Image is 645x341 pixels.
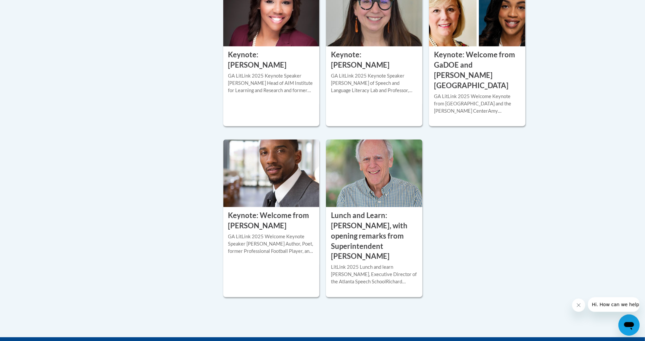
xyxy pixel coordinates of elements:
span: Hi. How can we help? [4,5,54,10]
img: Course Logo [223,140,320,207]
h3: Keynote: Welcome from [PERSON_NAME] [228,210,315,231]
div: LitLink 2025 Lunch and learn [PERSON_NAME], Executive Director of the Atlanta Speech SchoolRichar... [331,263,417,285]
iframe: Close message [572,299,585,312]
div: GA LitLink 2025 Welcome Keynote from [GEOGRAPHIC_DATA] and the [PERSON_NAME] CenterAmy [PERSON_NA... [434,93,520,115]
iframe: Button to launch messaging window [618,314,640,336]
a: Course Logo Keynote: Welcome from [PERSON_NAME]GA LitLink 2025 Welcome Keynote Speaker [PERSON_NA... [223,140,320,297]
iframe: Message from company [588,297,640,312]
div: GA LitLink 2025 Keynote Speaker [PERSON_NAME] of Speech and Language Literacy Lab and Professor, ... [331,72,417,94]
h3: Keynote: [PERSON_NAME] [228,50,315,70]
img: Course Logo [326,140,422,207]
a: Course Logo Lunch and Learn: [PERSON_NAME], with opening remarks from Superintendent [PERSON_NAME... [326,140,422,297]
h3: Keynote: [PERSON_NAME] [331,50,417,70]
h3: Lunch and Learn: [PERSON_NAME], with opening remarks from Superintendent [PERSON_NAME] [331,210,417,261]
h3: Keynote: Welcome from GaDOE and [PERSON_NAME][GEOGRAPHIC_DATA] [434,50,520,90]
div: GA LitLink 2025 Keynote Speaker [PERSON_NAME] Head of AIM Institute for Learning and Research and... [228,72,315,94]
div: GA LitLink 2025 Welcome Keynote Speaker [PERSON_NAME] Author, Poet, former Professional Football ... [228,233,315,255]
